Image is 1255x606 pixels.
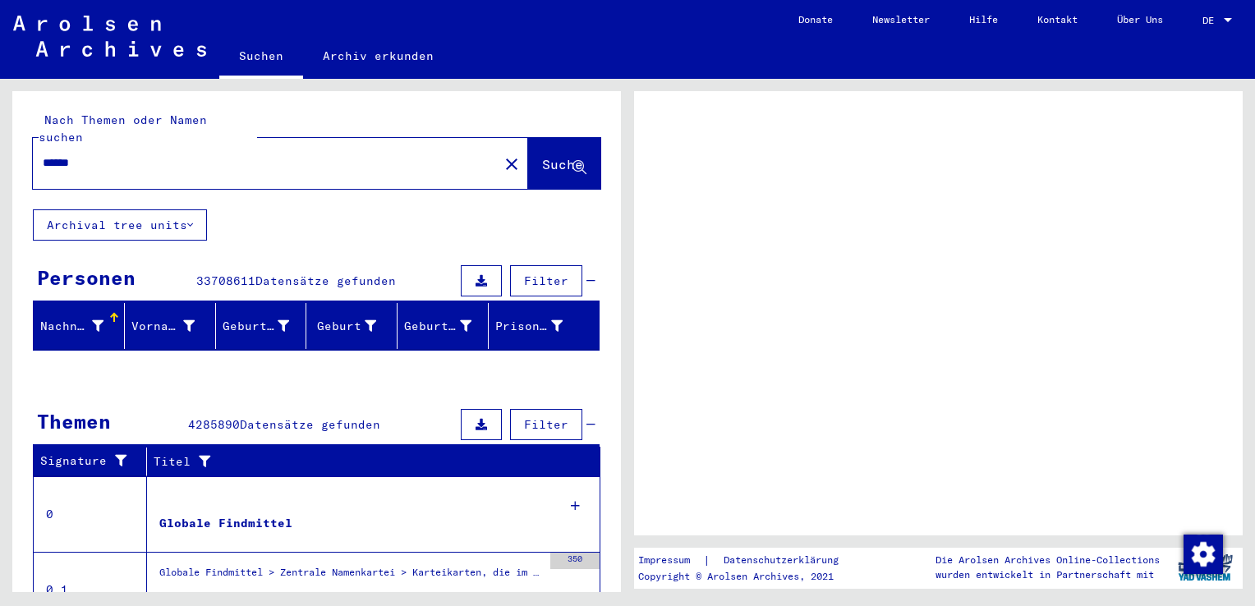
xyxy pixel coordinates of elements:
div: Titel [154,448,584,475]
a: Impressum [638,552,703,569]
div: Globale Findmittel > Zentrale Namenkartei > Karteikarten, die im Rahmen der sequentiellen Massend... [159,565,542,588]
td: 0 [34,476,147,552]
div: Vorname [131,318,195,335]
div: Nachname [40,313,124,339]
span: Suche [542,156,583,172]
p: Die Arolsen Archives Online-Collections [936,553,1160,567]
span: Datensätze gefunden [240,417,380,432]
mat-header-cell: Prisoner # [489,303,599,349]
div: Prisoner # [495,318,563,335]
div: Globale Findmittel [159,515,292,532]
a: Archiv erkunden [303,36,453,76]
div: Titel [154,453,568,471]
img: yv_logo.png [1175,547,1236,588]
div: Prisoner # [495,313,583,339]
span: 4285890 [188,417,240,432]
div: 350 [550,553,600,569]
button: Filter [510,265,582,296]
div: Geburt‏ [313,318,376,335]
p: wurden entwickelt in Partnerschaft mit [936,567,1160,582]
div: Geburtsdatum [404,313,492,339]
div: Vorname [131,313,215,339]
button: Archival tree units [33,209,207,241]
div: Signature [40,448,150,475]
div: Geburtsname [223,313,310,339]
div: Nachname [40,318,103,335]
div: | [638,552,858,569]
div: Geburtsname [223,318,290,335]
img: Zustimmung ändern [1184,535,1223,574]
a: Suchen [219,36,303,79]
div: Personen [37,263,136,292]
span: DE [1202,15,1221,26]
div: Geburtsdatum [404,318,471,335]
mat-header-cell: Geburt‏ [306,303,398,349]
span: Filter [524,417,568,432]
mat-header-cell: Nachname [34,303,125,349]
div: Themen [37,406,111,436]
span: Datensätze gefunden [255,273,396,288]
mat-header-cell: Geburtsdatum [398,303,489,349]
button: Suche [528,138,600,189]
mat-header-cell: Geburtsname [216,303,307,349]
button: Filter [510,409,582,440]
span: Filter [524,273,568,288]
img: Arolsen_neg.svg [13,16,206,57]
button: Clear [495,147,528,180]
mat-icon: close [502,154,522,174]
div: Signature [40,452,134,470]
a: Datenschutzerklärung [710,552,858,569]
span: 33708611 [196,273,255,288]
mat-label: Nach Themen oder Namen suchen [39,112,207,145]
p: Copyright © Arolsen Archives, 2021 [638,569,858,584]
div: Geburt‏ [313,313,397,339]
mat-header-cell: Vorname [125,303,216,349]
